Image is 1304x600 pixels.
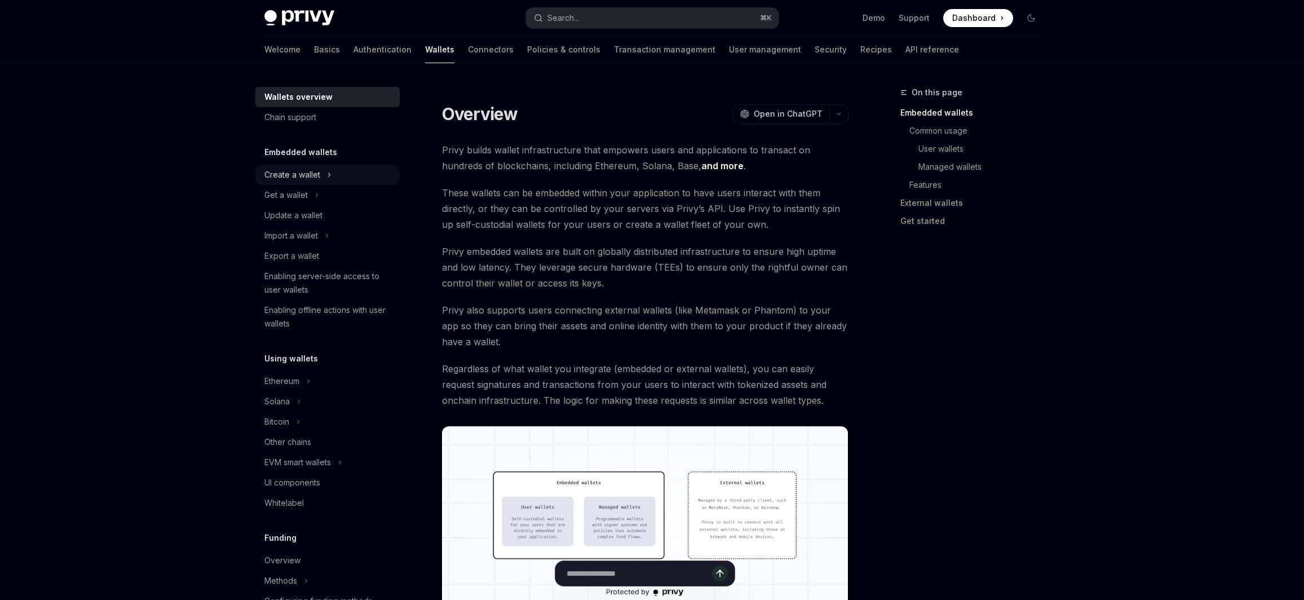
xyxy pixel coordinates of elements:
[264,36,300,63] a: Welcome
[760,14,772,23] span: ⌘ K
[264,168,320,182] div: Create a wallet
[264,145,337,159] h5: Embedded wallets
[912,86,962,99] span: On this page
[264,352,318,365] h5: Using wallets
[860,36,892,63] a: Recipes
[905,36,959,63] a: API reference
[547,11,579,25] div: Search...
[255,246,400,266] a: Export a wallet
[527,36,600,63] a: Policies & controls
[701,160,744,172] a: and more
[264,456,331,469] div: EVM smart wallets
[918,158,1049,176] a: Managed wallets
[952,12,996,24] span: Dashboard
[733,104,829,123] button: Open in ChatGPT
[264,209,322,222] div: Update a wallet
[255,205,400,226] a: Update a wallet
[442,361,848,408] span: Regardless of what wallet you integrate (embedded or external wallets), you can easily request si...
[614,36,715,63] a: Transaction management
[909,176,1049,194] a: Features
[353,36,412,63] a: Authentication
[314,36,340,63] a: Basics
[264,476,320,489] div: UI components
[264,188,308,202] div: Get a wallet
[264,574,297,588] div: Methods
[264,10,334,26] img: dark logo
[264,496,304,510] div: Whitelabel
[264,395,290,408] div: Solana
[264,270,393,297] div: Enabling server-side access to user wallets
[264,374,299,388] div: Ethereum
[264,303,393,330] div: Enabling offline actions with user wallets
[255,493,400,513] a: Whitelabel
[264,249,319,263] div: Export a wallet
[255,266,400,300] a: Enabling server-side access to user wallets
[255,473,400,493] a: UI components
[900,194,1049,212] a: External wallets
[264,111,316,124] div: Chain support
[264,90,333,104] div: Wallets overview
[255,300,400,334] a: Enabling offline actions with user wallets
[442,185,848,232] span: These wallets can be embedded within your application to have users interact with them directly, ...
[754,108,823,120] span: Open in ChatGPT
[815,36,847,63] a: Security
[526,8,779,28] button: Search...⌘K
[442,142,848,174] span: Privy builds wallet infrastructure that empowers users and applications to transact on hundreds o...
[943,9,1013,27] a: Dashboard
[264,531,297,545] h5: Funding
[909,122,1049,140] a: Common usage
[255,87,400,107] a: Wallets overview
[264,229,318,242] div: Import a wallet
[442,302,848,350] span: Privy also supports users connecting external wallets (like Metamask or Phantom) to your app so t...
[442,104,518,124] h1: Overview
[468,36,514,63] a: Connectors
[425,36,454,63] a: Wallets
[442,244,848,291] span: Privy embedded wallets are built on globally distributed infrastructure to ensure high uptime and...
[1022,9,1040,27] button: Toggle dark mode
[264,415,289,429] div: Bitcoin
[899,12,930,24] a: Support
[918,140,1049,158] a: User wallets
[264,435,311,449] div: Other chains
[900,212,1049,230] a: Get started
[255,432,400,452] a: Other chains
[255,107,400,127] a: Chain support
[863,12,885,24] a: Demo
[264,554,300,567] div: Overview
[255,550,400,571] a: Overview
[900,104,1049,122] a: Embedded wallets
[712,566,728,581] button: Send message
[729,36,801,63] a: User management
